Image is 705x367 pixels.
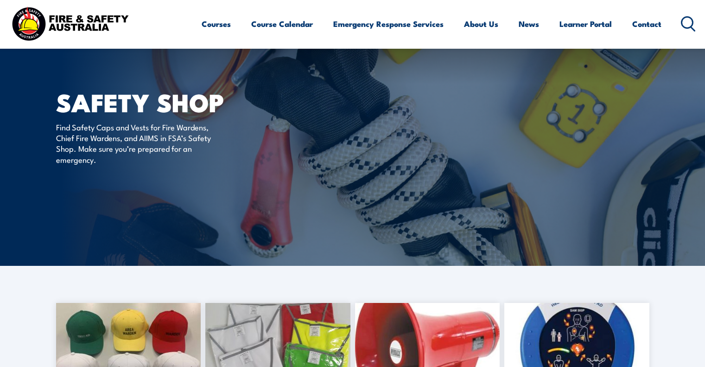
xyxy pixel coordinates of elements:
a: Contact [632,12,661,36]
p: Find Safety Caps and Vests for Fire Wardens, Chief Fire Wardens, and AIIMS in FSA’s Safety Shop. ... [56,122,225,165]
a: Course Calendar [251,12,313,36]
a: Courses [202,12,231,36]
a: About Us [464,12,498,36]
h1: SAFETY SHOP [56,91,285,113]
a: Emergency Response Services [333,12,444,36]
a: News [519,12,539,36]
a: Learner Portal [559,12,612,36]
